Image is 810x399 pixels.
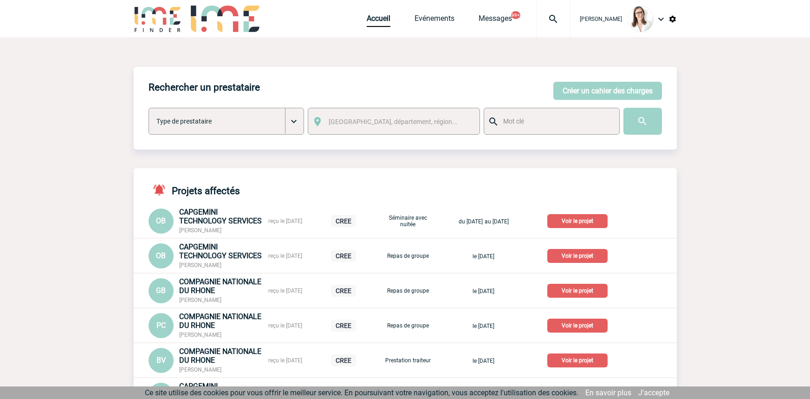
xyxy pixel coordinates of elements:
img: notifications-active-24-px-r.png [152,183,172,196]
a: Voir le projet [547,251,611,260]
input: Mot clé [501,115,611,127]
a: Voir le projet [547,355,611,364]
span: [GEOGRAPHIC_DATA], département, région... [329,118,458,125]
p: CREE [331,250,356,262]
a: En savoir plus [585,388,631,397]
span: CAPGEMINI TECHNOLOGY SERVICES [179,242,262,260]
span: [PERSON_NAME] [179,227,221,234]
span: reçu le [DATE] [268,357,302,364]
p: Séminaire avec nuitée [385,215,431,228]
a: J'accepte [638,388,669,397]
a: Evénements [415,14,454,27]
a: Voir le projet [547,286,611,294]
input: Submit [623,108,662,135]
p: CREE [331,215,356,227]
p: CREE [331,354,356,366]
span: [PERSON_NAME] [179,297,221,303]
button: 99+ [511,11,520,19]
span: [PERSON_NAME] [179,366,221,373]
p: Repas de groupe [385,322,431,329]
span: au [DATE] [485,218,509,225]
span: [PERSON_NAME] [580,16,622,22]
span: reçu le [DATE] [268,218,302,224]
img: 122719-0.jpg [628,6,654,32]
span: du [DATE] [459,218,483,225]
p: Voir le projet [547,214,608,228]
p: Prestation traiteur [385,357,431,364]
a: Voir le projet [547,321,611,329]
span: CAPGEMINI TECHNOLOGY SERVICES [179,208,262,225]
span: COMPAGNIE NATIONALE DU RHONE [179,347,261,365]
span: le [DATE] [473,288,494,294]
span: reçu le [DATE] [268,322,302,329]
span: reçu le [DATE] [268,288,302,294]
span: le [DATE] [473,253,494,260]
a: Voir le projet [547,216,611,225]
span: OB [156,251,166,260]
a: Messages [479,14,512,27]
span: reçu le [DATE] [268,253,302,259]
span: COMPAGNIE NATIONALE DU RHONE [179,312,261,330]
a: Accueil [367,14,390,27]
span: PC [156,321,166,330]
span: COMPAGNIE NATIONALE DU RHONE [179,277,261,295]
p: Voir le projet [547,353,608,367]
h4: Rechercher un prestataire [149,82,260,93]
img: IME-Finder [134,6,182,32]
span: BV [156,356,166,365]
span: le [DATE] [473,323,494,329]
span: OB [156,216,166,225]
span: GB [156,286,166,295]
span: [PERSON_NAME] [179,262,221,268]
p: Repas de groupe [385,288,431,294]
p: Voir le projet [547,319,608,333]
p: CREE [331,320,356,332]
p: Voir le projet [547,284,608,298]
h4: Projets affectés [149,183,240,196]
span: le [DATE] [473,358,494,364]
p: CREE [331,285,356,297]
span: Ce site utilise des cookies pour vous offrir le meilleur service. En poursuivant votre navigation... [145,388,578,397]
p: Repas de groupe [385,253,431,259]
span: [PERSON_NAME] [179,332,221,338]
p: Voir le projet [547,249,608,263]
